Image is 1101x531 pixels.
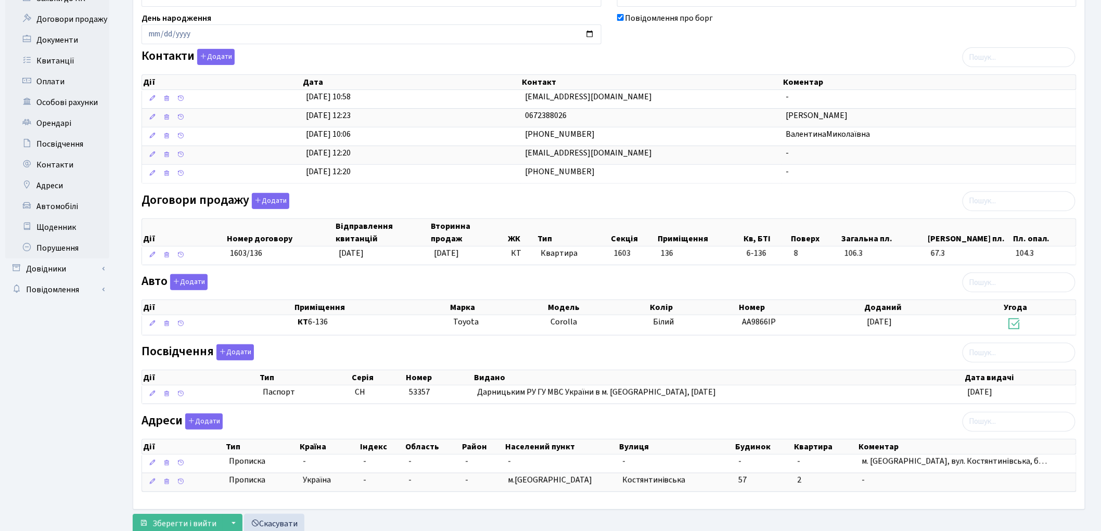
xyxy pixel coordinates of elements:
input: Пошук... [963,412,1076,432]
span: Зберегти і вийти [152,518,216,529]
a: Автомобілі [5,196,109,217]
span: 6-136 [298,316,445,328]
a: Адреси [5,175,109,196]
a: Контакти [5,154,109,175]
th: Модель [547,300,649,315]
label: Повідомлення про борг [625,12,713,24]
a: Щоденник [5,217,109,238]
span: [PERSON_NAME] [786,110,848,121]
th: Індекс [359,439,404,454]
th: Вторинна продаж [430,219,507,246]
a: Особові рахунки [5,92,109,113]
label: День народження [142,12,211,24]
span: 136 [661,248,673,259]
span: [PHONE_NUMBER] [525,128,595,140]
span: СН [355,386,365,398]
a: Орендарі [5,113,109,134]
th: Тип [225,439,299,454]
a: Документи [5,30,109,50]
button: Договори продажу [252,193,289,209]
label: Контакти [142,49,235,65]
th: Дії [142,439,225,454]
span: Квартира [541,248,606,260]
th: Дії [142,300,294,315]
th: Коментар [782,75,1076,89]
span: AA9866IP [742,316,776,328]
th: Видано [473,370,964,385]
th: Загальна пл. [840,219,927,246]
th: Номер [405,370,473,385]
a: Договори продажу [5,9,109,30]
span: - [862,474,865,486]
th: [PERSON_NAME] пл. [927,219,1012,246]
span: - [363,474,366,486]
button: Посвідчення [216,344,254,360]
span: - [786,147,789,159]
label: Договори продажу [142,193,289,209]
th: Дії [142,75,302,89]
span: Україна [303,474,355,486]
th: Тип [259,370,351,385]
button: Авто [170,274,208,290]
span: [DATE] [968,386,993,398]
th: Населений пункт [504,439,618,454]
span: - [738,456,741,467]
label: Авто [142,274,208,290]
a: Квитанції [5,50,109,71]
button: Адреси [185,413,223,430]
span: [DATE] 12:23 [306,110,351,121]
span: Toyota [453,316,479,328]
span: м. [GEOGRAPHIC_DATA], вул. Костянтинівська, б… [862,456,1047,467]
b: КТ [298,316,308,328]
span: 57 [738,474,747,486]
span: - [622,456,625,467]
button: Контакти [197,49,235,65]
span: - [303,456,355,468]
th: Область [404,439,461,454]
span: [EMAIL_ADDRESS][DOMAIN_NAME] [525,147,652,159]
span: 1603 [614,248,631,259]
a: Додати [168,273,208,291]
th: Угода [1003,300,1077,315]
span: 53357 [409,386,430,398]
a: Додати [249,191,289,209]
th: Район [462,439,504,454]
span: - [797,456,800,467]
input: Пошук... [963,47,1076,67]
th: ЖК [507,219,536,246]
span: - [786,91,789,102]
a: Додати [214,343,254,361]
span: Паспорт [263,386,347,398]
th: Пл. опал. [1012,219,1076,246]
th: Номер договору [226,219,335,246]
span: 1603/136 [230,248,262,259]
span: 67.3 [931,248,1007,260]
span: - [408,456,412,467]
span: Прописка [229,456,265,468]
input: Пошук... [963,273,1076,292]
th: Будинок [734,439,793,454]
th: Колір [649,300,738,315]
span: 0672388026 [525,110,567,121]
th: Дії [142,370,259,385]
th: Коментар [858,439,1077,454]
th: Контакт [521,75,783,89]
span: [EMAIL_ADDRESS][DOMAIN_NAME] [525,91,652,102]
th: Номер [738,300,863,315]
a: Оплати [5,71,109,92]
a: Посвідчення [5,134,109,154]
span: Дарницьким РУ ГУ МВС України в м. [GEOGRAPHIC_DATA], [DATE] [477,386,716,398]
a: Повідомлення [5,279,109,300]
span: - [408,474,412,486]
span: [PHONE_NUMBER] [525,166,595,177]
span: [DATE] [339,248,364,259]
span: - [465,474,468,486]
input: Пошук... [963,343,1076,362]
label: Посвідчення [142,344,254,360]
th: Приміщення [294,300,450,315]
th: Квартира [793,439,858,454]
span: м.[GEOGRAPHIC_DATA] [508,474,593,486]
a: Додати [195,47,235,66]
th: Поверх [790,219,840,246]
th: Дата [302,75,521,89]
